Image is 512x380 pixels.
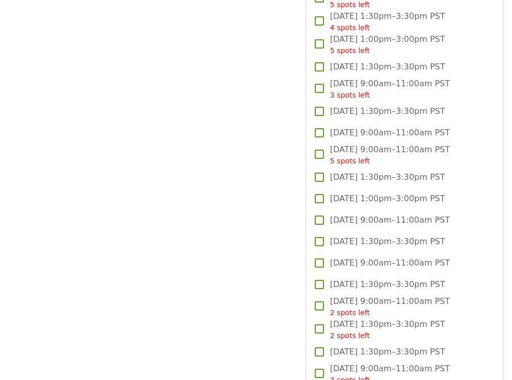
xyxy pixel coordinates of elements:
[330,308,370,317] span: 2 spots left
[330,331,370,340] span: 2 spots left
[330,61,445,73] span: [DATE] 1:30pm–3:30pm PST
[330,295,450,318] span: [DATE] 9:00am–11:00am PST
[330,10,445,33] span: [DATE] 1:30pm–3:30pm PST
[330,91,370,99] span: 3 spots left
[330,278,445,291] span: [DATE] 1:30pm–3:30pm PST
[330,318,445,341] span: [DATE] 1:30pm–3:30pm PST
[330,214,450,226] span: [DATE] 9:00am–11:00am PST
[330,127,450,139] span: [DATE] 9:00am–11:00am PST
[330,171,445,183] span: [DATE] 1:30pm–3:30pm PST
[330,78,450,101] span: [DATE] 9:00am–11:00am PST
[330,346,445,358] span: [DATE] 1:30pm–3:30pm PST
[330,23,370,32] span: 4 spots left
[330,193,445,205] span: [DATE] 1:00pm–3:00pm PST
[330,257,450,269] span: [DATE] 9:00am–11:00am PST
[330,235,445,248] span: [DATE] 1:30pm–3:30pm PST
[330,1,370,9] span: 5 spots left
[330,105,445,117] span: [DATE] 1:30pm–3:30pm PST
[330,157,370,165] span: 5 spots left
[330,33,445,56] span: [DATE] 1:00pm–3:00pm PST
[330,46,370,55] span: 5 spots left
[330,144,450,167] span: [DATE] 9:00am–11:00am PST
